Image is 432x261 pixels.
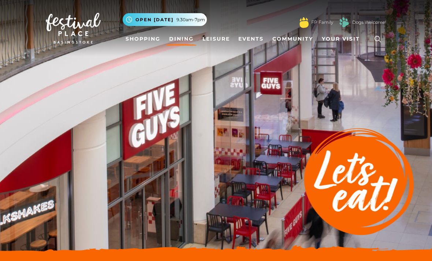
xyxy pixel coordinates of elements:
[352,19,386,26] a: Dogs Welcome!
[46,13,101,44] img: Festival Place Logo
[135,16,174,23] span: Open [DATE]
[123,32,163,46] a: Shopping
[269,32,316,46] a: Community
[235,32,267,46] a: Events
[166,32,197,46] a: Dining
[311,19,333,26] a: FP Family
[319,32,366,46] a: Your Visit
[176,16,205,23] span: 9.30am-7pm
[200,32,233,46] a: Leisure
[322,35,360,43] span: Your Visit
[123,13,207,26] button: Open [DATE] 9.30am-7pm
